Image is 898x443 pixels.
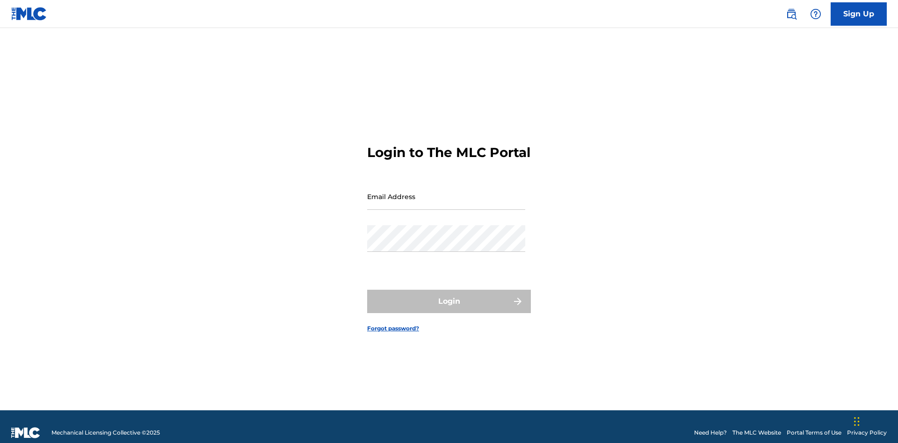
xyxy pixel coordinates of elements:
img: MLC Logo [11,7,47,21]
img: search [786,8,797,20]
span: Mechanical Licensing Collective © 2025 [51,429,160,437]
a: Public Search [782,5,801,23]
a: Portal Terms of Use [787,429,841,437]
a: Forgot password? [367,324,419,333]
img: help [810,8,821,20]
div: Help [806,5,825,23]
a: The MLC Website [732,429,781,437]
iframe: Chat Widget [851,398,898,443]
img: logo [11,427,40,438]
h3: Login to The MLC Portal [367,144,530,161]
a: Need Help? [694,429,727,437]
a: Sign Up [831,2,887,26]
div: Drag [854,407,860,436]
a: Privacy Policy [847,429,887,437]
